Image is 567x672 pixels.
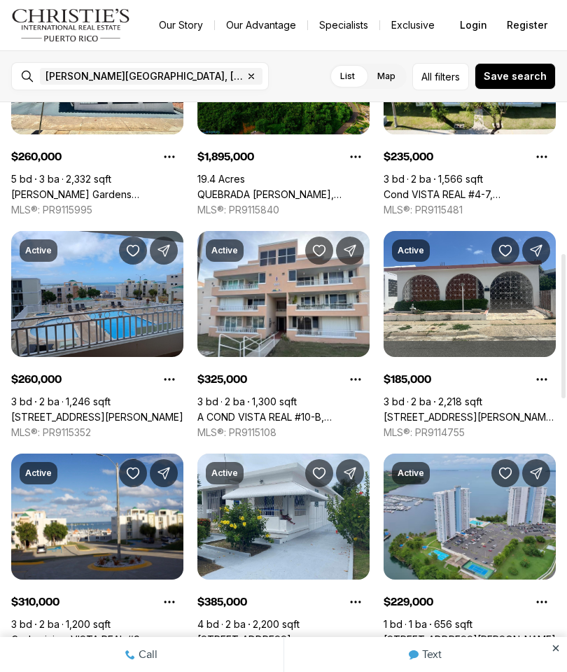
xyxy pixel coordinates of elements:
p: Active [211,468,238,479]
img: logo [11,8,131,42]
button: Share Property [336,459,364,487]
button: Property options [342,143,370,171]
button: Property options [342,365,370,393]
label: Map [366,64,407,89]
button: Share Property [522,459,550,487]
a: Our Advantage [215,15,307,35]
button: Allfilters [412,63,469,90]
button: Save Property: 257 AVE. GENERAL VALERO 194 [305,459,333,487]
button: Share Property [150,459,178,487]
button: Login [451,11,496,39]
span: [PERSON_NAME][GEOGRAPHIC_DATA], [GEOGRAPHIC_DATA] [45,71,243,82]
p: Active [398,245,424,256]
button: Property options [155,143,183,171]
a: Our Story [148,15,214,35]
span: Save search [484,71,547,82]
span: All [421,69,432,84]
span: Register [507,20,547,31]
a: Cond VISTA REAL #4-7, FAJARDO PR, 00738 [384,188,556,201]
button: Property options [528,365,556,393]
button: Property options [155,365,183,393]
button: Register [498,11,556,39]
button: Property options [342,588,370,616]
button: Save search [475,63,556,90]
button: Save Property: A COND VISTA REAL #10-B [305,237,333,265]
a: Specialists [308,15,379,35]
a: QUEBRADA FAJARDO, FAJARDO PR, 00738 [197,188,370,201]
p: Active [25,468,52,479]
button: Save Property: 200 AVE MARINA VIEW DOS MARINAS II #1004 [491,459,519,487]
button: Save Property: Codominium VISTA REAL #9 [119,459,147,487]
a: Ave 400-A VISTA REAL #7-8, FAJARDO PR, 00738 [11,411,183,423]
button: Share Property [336,237,364,265]
p: Active [25,245,52,256]
button: Property options [155,588,183,616]
button: Share Property [150,237,178,265]
span: Login [460,20,487,31]
a: Exclusive Properties [380,15,497,35]
span: filters [435,69,460,84]
button: Share Property [522,237,550,265]
p: Active [398,468,424,479]
a: A COND VISTA REAL #10-B, FAJARDO PR, 00738 [197,411,370,423]
button: Property options [528,588,556,616]
p: Active [211,245,238,256]
a: Fajardo Gardens CALLE SAUCE CASA Q18 #3, FAJARDO PR, 00738 [11,188,183,201]
button: Property options [528,143,556,171]
button: Save Property: Ave 400-A VISTA REAL #7-8 [119,237,147,265]
label: List [329,64,366,89]
button: Save Property: Calle 5 STA ISIDRA II #61 [491,237,519,265]
a: Calle 5 STA ISIDRA II #61, FAJARDO PR, 00738 [384,411,556,423]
